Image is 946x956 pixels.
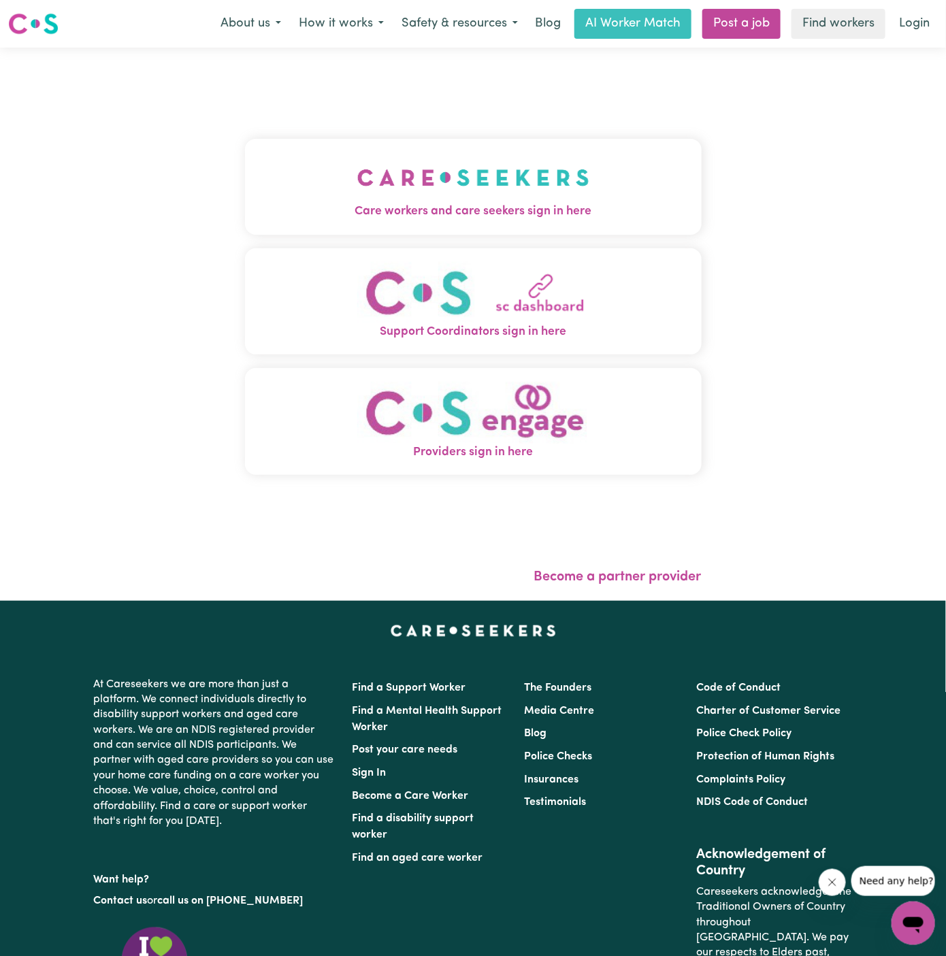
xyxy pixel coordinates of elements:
a: Careseekers home page [391,625,556,636]
a: Find an aged care worker [352,853,483,863]
a: Find a Support Worker [352,682,466,693]
a: Contact us [93,895,147,906]
a: Code of Conduct [697,682,781,693]
a: Blog [524,728,547,739]
a: Blog [527,9,569,39]
a: AI Worker Match [574,9,691,39]
a: Media Centre [524,706,594,716]
a: Careseekers logo [8,8,59,39]
iframe: Button to launch messaging window [892,902,935,945]
button: About us [212,10,290,38]
a: Police Checks [524,751,592,762]
a: Become a partner provider [534,570,702,584]
a: Charter of Customer Service [697,706,841,716]
a: Complaints Policy [697,774,786,785]
a: Login [891,9,938,39]
button: How it works [290,10,393,38]
a: Post your care needs [352,744,457,755]
a: Find workers [792,9,885,39]
a: Sign In [352,768,386,778]
a: Find a disability support worker [352,813,474,840]
iframe: Close message [819,869,846,896]
img: Careseekers logo [8,12,59,36]
span: Support Coordinators sign in here [245,323,702,341]
p: At Careseekers we are more than just a platform. We connect individuals directly to disability su... [93,672,336,835]
button: Care workers and care seekers sign in here [245,139,702,234]
span: Providers sign in here [245,444,702,461]
button: Support Coordinators sign in here [245,248,702,355]
a: Protection of Human Rights [697,751,835,762]
h2: Acknowledgement of Country [697,846,853,879]
a: Post a job [702,9,781,39]
button: Safety & resources [393,10,527,38]
a: Become a Care Worker [352,791,468,802]
a: Testimonials [524,797,586,808]
a: call us on [PHONE_NUMBER] [157,895,303,906]
a: Police Check Policy [697,728,792,739]
a: NDIS Code of Conduct [697,797,809,808]
a: The Founders [524,682,591,693]
a: Insurances [524,774,578,785]
button: Providers sign in here [245,368,702,475]
p: or [93,888,336,914]
span: Care workers and care seekers sign in here [245,203,702,220]
iframe: Message from company [851,866,935,896]
a: Find a Mental Health Support Worker [352,706,502,733]
p: Want help? [93,867,336,887]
